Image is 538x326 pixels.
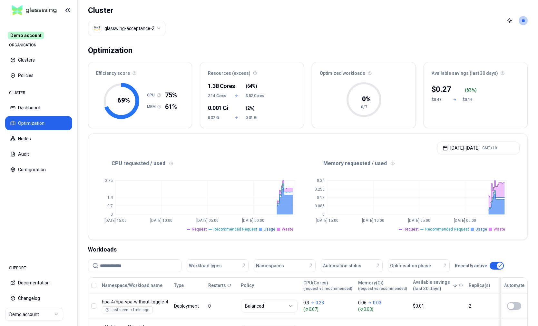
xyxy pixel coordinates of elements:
button: Clusters [5,53,72,67]
button: Automation status [321,259,383,272]
span: (request vs recommended) [303,286,352,291]
p: 0.06 [358,300,367,306]
tspan: 69 % [117,96,130,104]
tspan: 0 % [362,95,370,103]
tspan: [DATE] 05:00 [196,218,219,223]
tspan: [DATE] 15:00 [104,218,127,223]
span: ( 0.07 ) [303,306,352,312]
span: Waste [282,227,293,232]
div: SUPPORT [5,262,72,274]
tspan: [DATE] 15:00 [316,218,338,223]
span: Automation status [323,262,361,269]
span: 3.52 Cores [246,93,265,98]
div: CPU(Cores) [303,280,352,291]
button: Available savings(last 30 days) [413,279,458,292]
span: (request vs recommended) [358,286,407,291]
p: 0.27 [436,84,451,94]
div: $0.01 [413,303,463,309]
button: Policies [5,68,72,83]
button: Dashboard [5,101,72,115]
tspan: 1.4 [107,195,113,200]
button: Configuration [5,163,72,177]
p: 63 [466,87,472,93]
button: Workload types [187,259,249,272]
span: Request [404,227,419,232]
span: Workload types [189,262,222,269]
tspan: 0.085 [315,204,325,208]
span: Request [192,227,207,232]
button: Namespaces [254,259,316,272]
span: 61% [165,102,177,111]
span: 64% [247,83,256,89]
img: GlassWing [9,3,59,18]
h1: Cluster [88,5,165,15]
span: ( 0.03 ) [358,306,407,312]
span: 0.32 Gi [208,115,227,120]
tspan: 0 [111,212,113,217]
div: $ [432,84,451,94]
div: 2 [469,303,494,309]
button: Optimisation phase [388,259,450,272]
tspan: [DATE] 00:00 [454,218,476,223]
tspan: 0.17 [317,195,325,200]
span: Usage [264,227,275,232]
span: Recommended Request [425,227,469,232]
div: $0.43 [432,97,447,102]
img: aws [94,25,100,32]
tspan: [DATE] 00:00 [242,218,264,223]
p: hpa-vpa-without-toggle-4 [102,299,168,305]
button: Nodes [5,132,72,146]
div: Automate [504,282,524,289]
span: Waste [494,227,505,232]
div: Optimization [88,44,132,57]
tspan: 2.75 [105,178,113,183]
tspan: [DATE] 10:00 [362,218,384,223]
div: Policy [241,282,298,289]
span: 2% [247,105,253,111]
p: Recently active [455,262,487,269]
span: Demo account [8,32,44,39]
div: Available savings (last 30 days) [424,62,527,80]
span: ( ) [246,83,257,89]
p: 0.23 [316,300,324,306]
div: 0.001 Gi [208,104,227,113]
p: 0.3 [303,300,309,306]
button: Select a value [88,21,165,36]
span: Namespaces [256,262,284,269]
div: Deployment [174,303,200,309]
div: glasswing-acceptance-2 [104,25,154,32]
button: [DATE]-[DATE]GMT+10 [437,142,520,154]
div: Memory requested / used [308,160,520,167]
div: Workloads [88,245,528,254]
span: Optimisation phase [390,262,431,269]
tspan: [DATE] 05:00 [408,218,430,223]
span: Usage [475,227,487,232]
div: Last seen: <1min ago [105,307,149,312]
div: Memory(Gi) [358,280,407,291]
div: $0.16 [463,97,478,102]
button: CPU(Cores)(request vs recommended) [303,279,352,292]
span: 75% [165,91,177,100]
h1: CPU [147,93,157,98]
p: Restarts [208,282,226,289]
div: ORGANISATION [5,39,72,52]
button: Replica(s) [469,279,490,292]
button: Namespace/Workload name [102,279,162,292]
div: CPU requested / used [96,160,308,167]
span: GMT+10 [482,145,497,151]
button: Audit [5,147,72,161]
div: Efficiency score [88,62,192,80]
div: ( %) [465,87,478,93]
span: ( ) [246,105,254,111]
div: CLUSTER [5,86,72,99]
tspan: 0.7 [107,204,113,208]
button: Type [174,279,184,292]
button: Memory(Gi)(request vs recommended) [358,279,407,292]
tspan: [DATE] 10:00 [150,218,172,223]
p: 0.03 [373,300,381,306]
button: Changelog [5,291,72,305]
div: 1.38 Cores [208,82,227,91]
span: 0.31 Gi [246,115,265,120]
tspan: 0.255 [315,187,325,192]
span: 2.14 Cores [208,93,227,98]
